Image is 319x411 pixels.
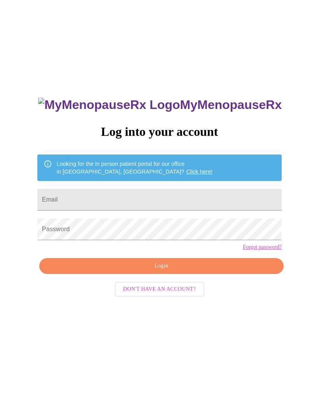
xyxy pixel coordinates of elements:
[123,285,196,294] span: Don't have an account?
[37,125,282,139] h3: Log into your account
[115,282,205,297] button: Don't have an account?
[48,261,275,271] span: Login
[243,244,282,250] a: Forgot password?
[38,98,282,112] h3: MyMenopauseRx
[38,98,180,112] img: MyMenopauseRx Logo
[186,169,213,175] a: Click here!
[57,157,213,179] div: Looking for the in person patient portal for our office in [GEOGRAPHIC_DATA], [GEOGRAPHIC_DATA]?
[113,285,207,292] a: Don't have an account?
[39,258,284,274] button: Login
